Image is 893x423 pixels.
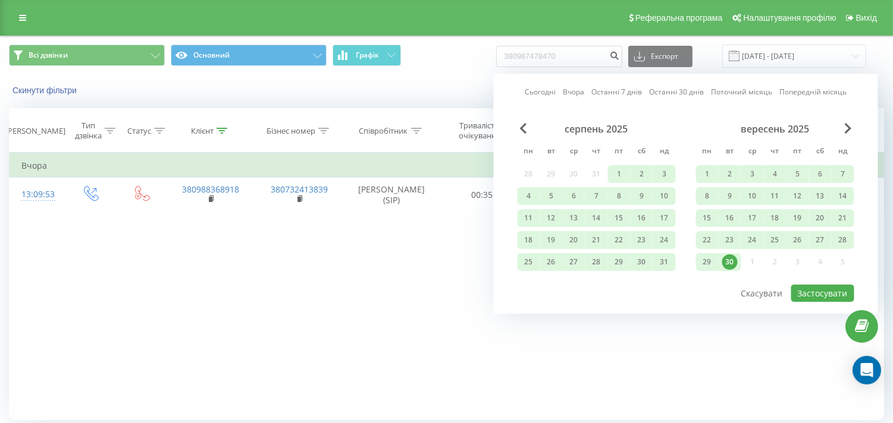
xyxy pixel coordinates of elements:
div: 27 [813,232,828,248]
div: вересень 2025 [696,123,854,135]
div: 14 [589,210,604,226]
abbr: неділя [656,143,673,161]
div: вт 5 серп 2025 р. [540,187,563,205]
div: нд 3 серп 2025 р. [653,165,676,183]
div: 15 [700,210,715,226]
span: Previous Month [520,123,527,134]
abbr: субота [633,143,651,161]
div: пт 5 вер 2025 р. [787,165,809,183]
button: Основний [171,45,327,66]
div: сб 13 вер 2025 р. [809,187,832,205]
div: Бізнес номер [267,126,315,136]
div: 26 [544,254,559,270]
button: Скинути фільтри [9,85,83,96]
div: нд 24 серп 2025 р. [653,231,676,249]
button: Застосувати [791,285,854,302]
a: 380988368918 [182,184,239,195]
div: 4 [521,188,537,204]
div: 22 [612,232,627,248]
div: нд 21 вер 2025 р. [832,209,854,227]
div: 21 [589,232,604,248]
div: 24 [657,232,672,248]
div: пт 15 серп 2025 р. [608,209,631,227]
div: Клієнт [191,126,214,136]
abbr: вівторок [543,143,560,161]
div: 13 [813,188,828,204]
div: вт 9 вер 2025 р. [719,187,741,205]
div: 28 [835,232,851,248]
td: Вчора [10,154,884,178]
div: ср 17 вер 2025 р. [741,209,764,227]
div: 2 [722,166,738,182]
abbr: п’ятниця [789,143,807,161]
button: Експорт [628,46,693,67]
div: 8 [700,188,715,204]
button: Всі дзвінки [9,45,165,66]
a: 380732413839 [271,184,328,195]
div: 29 [700,254,715,270]
abbr: п’ятниця [610,143,628,161]
div: 17 [745,210,760,226]
div: Статус [127,126,151,136]
div: 26 [790,232,806,248]
div: 17 [657,210,672,226]
div: 1 [612,166,627,182]
div: нд 7 вер 2025 р. [832,165,854,183]
div: [PERSON_NAME] [5,126,65,136]
div: пт 19 вер 2025 р. [787,209,809,227]
div: 14 [835,188,851,204]
div: Тривалість очікування [450,121,509,141]
div: 18 [521,232,537,248]
div: нд 31 серп 2025 р. [653,253,676,271]
div: 7 [589,188,604,204]
button: Графік [333,45,401,66]
div: 20 [566,232,582,248]
div: чт 11 вер 2025 р. [764,187,787,205]
div: 19 [790,210,806,226]
div: 4 [767,166,783,182]
div: пт 29 серп 2025 р. [608,253,631,271]
div: 2 [634,166,650,182]
div: вт 23 вер 2025 р. [719,231,741,249]
span: Вихід [856,13,877,23]
div: сб 30 серп 2025 р. [631,253,653,271]
div: пт 22 серп 2025 р. [608,231,631,249]
div: 12 [790,188,806,204]
div: пн 11 серп 2025 р. [518,209,540,227]
a: Останні 30 днів [649,86,704,97]
div: 23 [634,232,650,248]
div: 5 [790,166,806,182]
div: ср 10 вер 2025 р. [741,187,764,205]
div: пт 26 вер 2025 р. [787,231,809,249]
div: 31 [657,254,672,270]
a: Вчора [563,86,584,97]
div: 16 [722,210,738,226]
div: 23 [722,232,738,248]
div: нд 14 вер 2025 р. [832,187,854,205]
div: ср 13 серп 2025 р. [563,209,585,227]
div: пн 8 вер 2025 р. [696,187,719,205]
div: нд 17 серп 2025 р. [653,209,676,227]
div: ср 24 вер 2025 р. [741,231,764,249]
abbr: понеділок [520,143,538,161]
a: Останні 7 днів [591,86,642,97]
div: сб 16 серп 2025 р. [631,209,653,227]
abbr: понеділок [698,143,716,161]
button: Скасувати [734,285,789,302]
div: чт 25 вер 2025 р. [764,231,787,249]
abbr: вівторок [721,143,739,161]
div: нд 10 серп 2025 р. [653,187,676,205]
div: 6 [813,166,828,182]
div: пн 1 вер 2025 р. [696,165,719,183]
div: чт 7 серп 2025 р. [585,187,608,205]
div: пт 8 серп 2025 р. [608,187,631,205]
abbr: середа [744,143,762,161]
div: 25 [767,232,783,248]
abbr: четвер [588,143,606,161]
div: пн 22 вер 2025 р. [696,231,719,249]
div: ср 3 вер 2025 р. [741,165,764,183]
div: нд 28 вер 2025 р. [832,231,854,249]
div: ср 6 серп 2025 р. [563,187,585,205]
abbr: неділя [834,143,852,161]
div: 27 [566,254,582,270]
